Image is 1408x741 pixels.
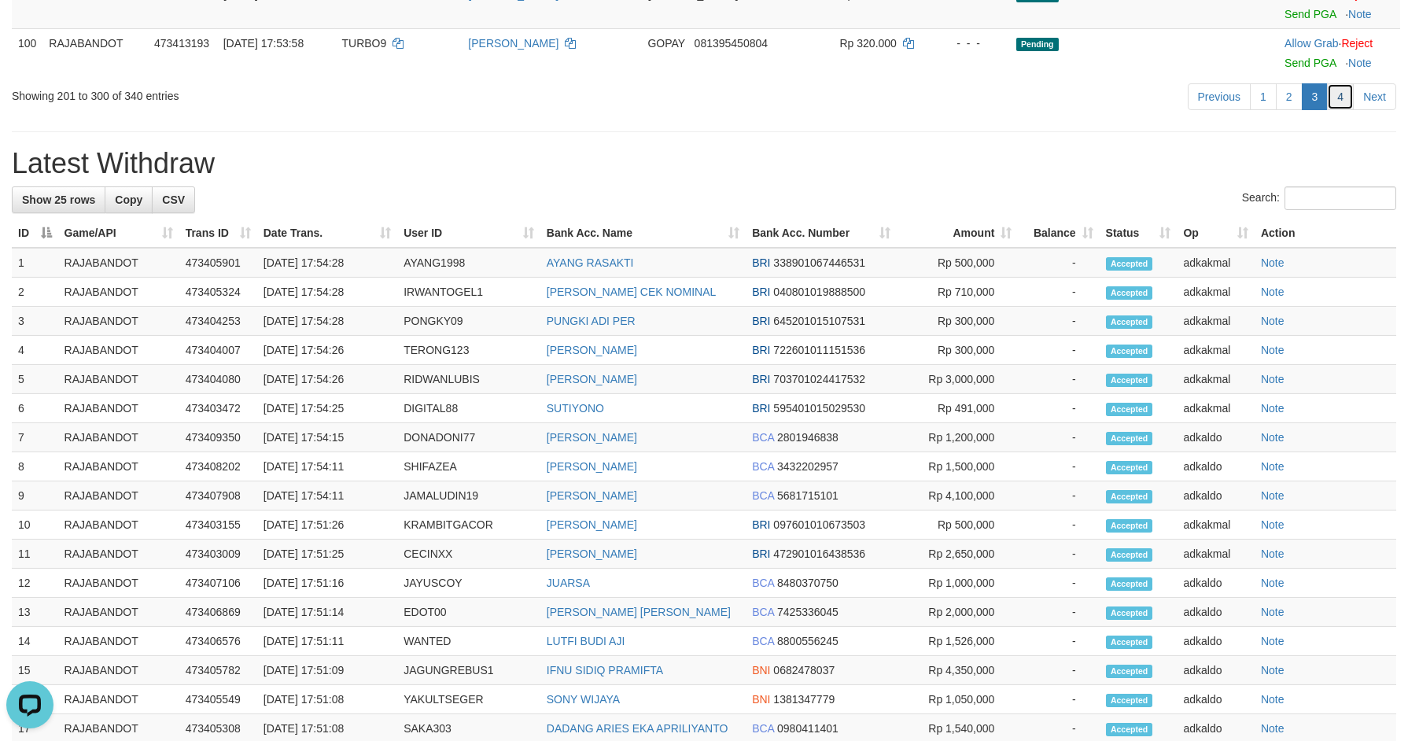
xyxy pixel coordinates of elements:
td: - [1018,685,1099,714]
span: Accepted [1106,345,1153,358]
td: Rp 500,000 [897,511,1018,540]
td: [DATE] 17:51:16 [257,569,397,598]
td: RAJABANDOT [58,481,179,511]
td: adkakmal [1177,336,1255,365]
a: Show 25 rows [12,186,105,213]
td: [DATE] 17:54:28 [257,307,397,336]
td: [DATE] 17:51:09 [257,656,397,685]
span: BRI [752,402,770,415]
td: adkakmal [1177,511,1255,540]
td: RAJABANDOT [42,28,148,77]
a: 3 [1302,83,1329,110]
td: RAJABANDOT [58,394,179,423]
td: 8 [12,452,58,481]
td: · [1278,28,1400,77]
th: ID: activate to sort column descending [12,219,58,248]
a: Note [1261,286,1285,298]
a: Note [1261,315,1285,327]
td: - [1018,627,1099,656]
th: Action [1255,219,1396,248]
td: RAJABANDOT [58,598,179,627]
td: [DATE] 17:54:11 [257,452,397,481]
td: [DATE] 17:51:26 [257,511,397,540]
th: Date Trans.: activate to sort column ascending [257,219,397,248]
span: Copy 595401015029530 to clipboard [773,402,865,415]
span: Accepted [1106,606,1153,620]
a: SONY WIJAYA [547,693,620,706]
td: 473405324 [179,278,257,307]
a: AYANG RASAKTI [547,256,634,269]
span: BRI [752,344,770,356]
span: Copy 0682478037 to clipboard [773,664,835,676]
td: 473403155 [179,511,257,540]
td: RAJABANDOT [58,627,179,656]
a: [PERSON_NAME] [547,547,637,560]
td: CECINXX [397,540,540,569]
span: BCA [752,431,774,444]
a: Note [1261,693,1285,706]
span: BCA [752,489,774,502]
td: Rp 500,000 [897,248,1018,278]
span: Pending [1016,38,1059,51]
a: Note [1261,547,1285,560]
a: PUNGKI ADI PER [547,315,636,327]
span: Copy 040801019888500 to clipboard [773,286,865,298]
span: Accepted [1106,519,1153,533]
td: adkakmal [1177,394,1255,423]
td: 4 [12,336,58,365]
td: PONGKY09 [397,307,540,336]
td: 473406576 [179,627,257,656]
td: [DATE] 17:54:15 [257,423,397,452]
td: 473404007 [179,336,257,365]
td: - [1018,336,1099,365]
span: Accepted [1106,577,1153,591]
td: RAJABANDOT [58,569,179,598]
td: RAJABANDOT [58,656,179,685]
td: Rp 710,000 [897,278,1018,307]
span: Accepted [1106,403,1153,416]
a: Note [1261,577,1285,589]
td: 11 [12,540,58,569]
th: User ID: activate to sort column ascending [397,219,540,248]
td: 3 [12,307,58,336]
td: Rp 1,050,000 [897,685,1018,714]
span: CSV [162,194,185,206]
td: 473408202 [179,452,257,481]
td: 473405901 [179,248,257,278]
td: 473407106 [179,569,257,598]
span: Show 25 rows [22,194,95,206]
a: [PERSON_NAME] [547,344,637,356]
a: Note [1261,460,1285,473]
a: Note [1261,344,1285,356]
span: Copy 338901067446531 to clipboard [773,256,865,269]
td: Rp 1,000,000 [897,569,1018,598]
span: Copy 081395450804 to clipboard [695,37,768,50]
td: - [1018,656,1099,685]
td: 473406869 [179,598,257,627]
td: adkakmal [1177,278,1255,307]
td: 14 [12,627,58,656]
span: BCA [752,635,774,647]
td: RAJABANDOT [58,423,179,452]
td: RAJABANDOT [58,278,179,307]
span: Accepted [1106,694,1153,707]
th: Trans ID: activate to sort column ascending [179,219,257,248]
td: 473407908 [179,481,257,511]
span: Copy 722601011151536 to clipboard [773,344,865,356]
td: - [1018,481,1099,511]
span: Copy 703701024417532 to clipboard [773,373,865,385]
a: [PERSON_NAME] [547,431,637,444]
td: 9 [12,481,58,511]
td: AYANG1998 [397,248,540,278]
span: Accepted [1106,257,1153,271]
td: 473409350 [179,423,257,452]
td: 6 [12,394,58,423]
th: Status: activate to sort column ascending [1100,219,1178,248]
td: - [1018,278,1099,307]
span: TURBO9 [341,37,386,50]
span: BRI [752,518,770,531]
td: [DATE] 17:54:26 [257,336,397,365]
td: adkaldo [1177,627,1255,656]
td: TERONG123 [397,336,540,365]
td: adkaldo [1177,423,1255,452]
